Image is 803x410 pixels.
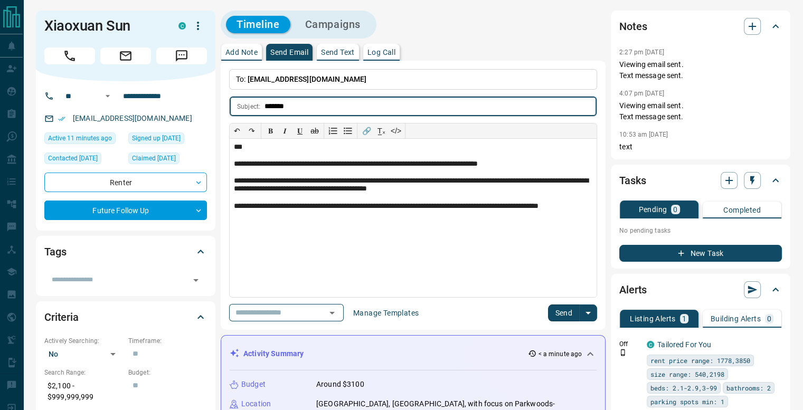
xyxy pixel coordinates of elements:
[650,355,750,366] span: rent price range: 1778,3850
[44,243,66,260] h2: Tags
[156,47,207,64] span: Message
[73,114,192,122] a: [EMAIL_ADDRESS][DOMAIN_NAME]
[619,223,782,239] p: No pending tasks
[341,123,355,138] button: Bullet list
[619,90,664,97] p: 4:07 pm [DATE]
[229,69,597,90] p: To:
[44,173,207,192] div: Renter
[673,206,677,213] p: 0
[132,153,176,164] span: Claimed [DATE]
[44,336,123,346] p: Actively Searching:
[650,383,717,393] span: beds: 2.1-2.9,3-99
[44,304,207,330] div: Criteria
[292,123,307,138] button: 𝐔
[316,379,364,390] p: Around $3100
[310,127,319,135] s: ab
[619,141,782,152] p: text
[58,115,65,122] svg: Email Verified
[128,336,207,346] p: Timeframe:
[248,75,367,83] span: [EMAIL_ADDRESS][DOMAIN_NAME]
[723,206,761,214] p: Completed
[44,346,123,363] div: No
[44,309,79,326] h2: Criteria
[297,127,303,135] span: 𝐔
[230,123,244,138] button: ↶
[225,49,258,56] p: Add Note
[619,281,647,298] h2: Alerts
[539,349,582,359] p: < a minute ago
[619,245,782,262] button: New Task
[321,49,355,56] p: Send Text
[767,315,771,322] p: 0
[638,206,667,213] p: Pending
[359,123,374,138] button: 🔗
[619,100,782,122] p: Viewing email sent. Text message sent.
[389,123,403,138] button: </>
[619,131,668,138] p: 10:53 am [DATE]
[619,18,647,35] h2: Notes
[647,341,654,348] div: condos.ca
[44,17,163,34] h1: Xiaoxuan Sun
[230,344,597,364] div: Activity Summary< a minute ago
[128,132,207,147] div: Wed Jan 19 2022
[619,14,782,39] div: Notes
[619,349,627,356] svg: Push Notification Only
[619,49,664,56] p: 2:27 pm [DATE]
[226,16,290,33] button: Timeline
[650,396,724,407] span: parking spots min: 1
[619,277,782,302] div: Alerts
[270,49,308,56] p: Send Email
[128,368,207,377] p: Budget:
[243,348,304,359] p: Activity Summary
[619,339,640,349] p: Off
[619,168,782,193] div: Tasks
[44,152,123,167] div: Mon Mar 31 2025
[48,133,112,144] span: Active 11 minutes ago
[726,383,771,393] span: bathrooms: 2
[44,377,123,406] p: $2,100 - $999,999,999
[100,47,151,64] span: Email
[548,304,597,321] div: split button
[244,123,259,138] button: ↷
[237,102,260,111] p: Subject:
[48,153,98,164] span: Contacted [DATE]
[650,369,724,379] span: size range: 540,2198
[307,123,322,138] button: ab
[101,90,114,102] button: Open
[278,123,292,138] button: 𝑰
[325,306,339,320] button: Open
[711,315,761,322] p: Building Alerts
[241,379,266,390] p: Budget
[44,368,123,377] p: Search Range:
[367,49,395,56] p: Log Call
[44,201,207,220] div: Future Follow Up
[295,16,371,33] button: Campaigns
[630,315,676,322] p: Listing Alerts
[132,133,181,144] span: Signed up [DATE]
[241,398,271,409] p: Location
[347,304,425,321] button: Manage Templates
[44,132,123,147] div: Mon Sep 15 2025
[682,315,686,322] p: 1
[44,239,207,264] div: Tags
[657,340,711,349] a: Tailored For You
[548,304,579,321] button: Send
[44,47,95,64] span: Call
[374,123,389,138] button: T̲ₓ
[188,273,203,288] button: Open
[326,123,341,138] button: Numbered list
[619,59,782,81] p: Viewing email sent. Text message sent.
[178,22,186,30] div: condos.ca
[128,152,207,167] div: Thu Oct 03 2024
[263,123,278,138] button: 𝐁
[619,172,646,189] h2: Tasks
